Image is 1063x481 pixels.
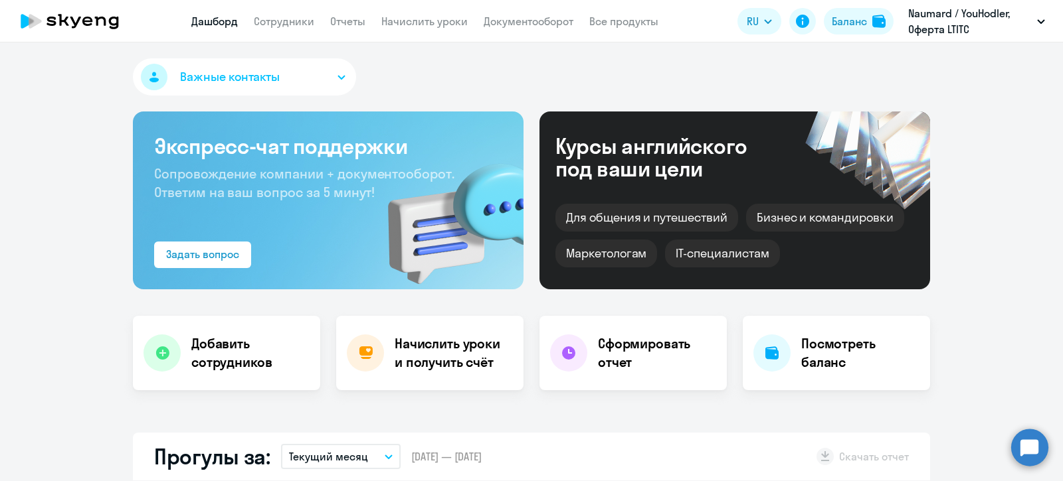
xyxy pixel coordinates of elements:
[154,443,270,470] h2: Прогулы за:
[154,241,251,268] button: Задать вопрос
[908,5,1032,37] p: Naumard / YouHodler, Оферта LTITC
[154,133,502,159] h3: Экспресс-чат поддержки
[824,8,894,34] button: Балансbalance
[154,165,454,200] span: Сопровождение компании + документооборот. Ответим на ваш вопрос за 5 минут!
[737,8,781,34] button: RU
[166,246,239,262] div: Задать вопрос
[369,140,524,289] img: bg-img
[330,15,365,28] a: Отчеты
[254,15,314,28] a: Сотрудники
[191,334,310,372] h4: Добавить сотрудников
[133,58,356,96] button: Важные контакты
[872,15,886,28] img: balance
[289,448,368,464] p: Текущий месяц
[598,334,716,372] h4: Сформировать отчет
[747,13,759,29] span: RU
[832,13,867,29] div: Баланс
[180,68,280,86] span: Важные контакты
[191,15,238,28] a: Дашборд
[281,444,401,469] button: Текущий месяц
[665,240,779,267] div: IT-специалистам
[381,15,468,28] a: Начислить уроки
[902,5,1052,37] button: Naumard / YouHodler, Оферта LTITC
[555,135,783,180] div: Курсы английского под ваши цели
[484,15,573,28] a: Документооборот
[555,240,657,267] div: Маркетологам
[746,204,904,232] div: Бизнес и командировки
[411,449,482,464] span: [DATE] — [DATE]
[589,15,658,28] a: Все продукты
[555,204,738,232] div: Для общения и путешествий
[395,334,510,372] h4: Начислить уроки и получить счёт
[801,334,919,372] h4: Посмотреть баланс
